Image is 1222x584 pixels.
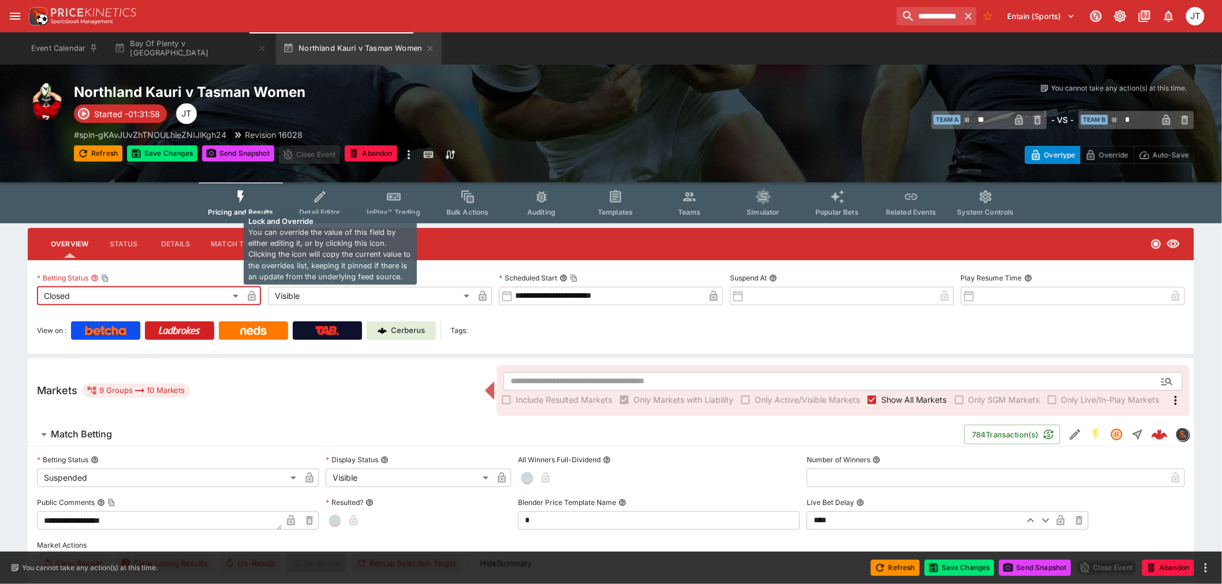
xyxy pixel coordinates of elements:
button: Suspended [1106,424,1127,445]
h2: Copy To Clipboard [74,83,634,101]
button: Display Status [381,456,389,464]
p: You can override the value of this field by either editing it, or by clicking this icon. Clicking... [248,227,412,282]
button: Save Changes [925,560,995,576]
button: more [1199,561,1213,575]
div: Event type filters [199,182,1023,223]
button: Refresh [871,560,919,576]
img: TabNZ [315,326,340,335]
span: Only Live/In-Play Markets [1061,394,1160,406]
button: Event Calendar [24,32,105,65]
span: Pricing and Results [208,208,274,216]
p: Public Comments [37,497,95,507]
svg: More [1169,394,1183,407]
button: Bay Of Plenty v [GEOGRAPHIC_DATA] [107,32,274,65]
button: Joshua Thomson [1183,3,1208,29]
img: logo-cerberus--red.svg [1152,426,1168,443]
p: Live Bet Delay [807,497,854,507]
span: Bulk Actions [446,208,489,216]
h6: - VS - [1052,114,1074,126]
button: Abandon [345,145,397,162]
div: 9 Groups 10 Markets [87,384,185,398]
button: Suspend At [769,274,777,282]
p: Cerberus [392,325,426,336]
button: Betting StatusCopy To Clipboard [91,274,99,282]
button: Details [150,230,202,258]
button: Betting Status [91,456,99,464]
span: Popular Bets [815,208,859,216]
h6: Match Betting [51,428,112,440]
button: Send Snapshot [202,145,274,162]
svg: Visible [1167,237,1180,251]
button: Refresh [74,145,122,162]
button: Toggle light/dark mode [1110,6,1131,27]
button: Resulted? [366,499,374,507]
button: SGM Enabled [1086,424,1106,445]
button: Number of Winners [873,456,881,464]
span: Mark an event as closed and abandoned. [345,147,397,159]
label: View on : [37,321,66,340]
span: Include Resulted Markets [516,394,612,406]
button: Copy To Clipboard [107,499,116,507]
p: Resulted? [326,497,363,507]
button: Copy To Clipboard [570,274,578,282]
p: Blender Price Template Name [518,497,616,507]
button: Send Snapshot [999,560,1071,576]
svg: Closed [1150,238,1162,250]
p: Lock and Override [248,216,412,227]
div: Start From [1025,146,1194,164]
button: more [402,145,416,164]
p: Betting Status [37,455,88,465]
button: Straight [1127,424,1148,445]
p: Betting Status [37,273,88,283]
img: Sportsbook Management [51,19,113,24]
button: Abandon [1142,560,1194,576]
p: Auto-Save [1153,149,1189,161]
img: sportingsolutions [1176,428,1189,441]
p: Revision 16028 [245,129,303,141]
span: Auditing [527,208,556,216]
p: You cannot take any action(s) at this time. [22,563,158,573]
img: PriceKinetics [51,8,136,17]
button: Save Changes [127,145,198,162]
button: Copy To Clipboard [101,274,109,282]
span: Mark an event as closed and abandoned. [1142,561,1194,572]
div: Joshua Thomson [176,103,197,124]
button: Northland Kauri v Tasman Women [276,32,442,65]
button: No Bookmarks [979,7,997,25]
img: Ladbrokes [158,326,200,335]
span: Templates [598,208,633,216]
button: Live Bet Delay [856,499,865,507]
p: Display Status [326,455,378,465]
p: Copy To Clipboard [74,129,226,141]
div: Visible [326,469,493,487]
img: Betcha [85,326,126,335]
span: Simulator [747,208,780,216]
img: Cerberus [378,326,387,335]
p: Started -01:31:58 [94,108,160,120]
span: Related Events [886,208,936,216]
button: Connected to PK [1086,6,1106,27]
span: Teams [678,208,701,216]
span: InPlay™ Trading [367,208,420,216]
button: Match Betting [28,423,964,446]
span: Only Markets with Liability [634,394,733,406]
div: Closed [37,287,243,305]
button: Notifications [1158,6,1179,27]
button: Edit Detail [1065,424,1086,445]
p: Overtype [1044,149,1075,161]
img: rugby_union.png [28,83,65,120]
span: Only Active/Visible Markets [755,394,860,406]
p: Suspend At [730,273,767,283]
button: Blender Price Template Name [619,499,627,507]
span: Show All Markets [881,394,947,406]
svg: Suspended [1110,428,1124,441]
button: All Winners Full-Dividend [603,456,611,464]
button: Overview [42,230,98,258]
div: Visible [268,287,474,305]
p: Scheduled Start [499,273,557,283]
span: Only SGM Markets [968,394,1040,406]
button: Match Times [202,230,270,258]
button: Open [1157,371,1178,392]
p: Play Resume Time [961,273,1022,283]
div: e0b75837-2152-4923-84f0-fe8fadc62f31 [1152,426,1168,443]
